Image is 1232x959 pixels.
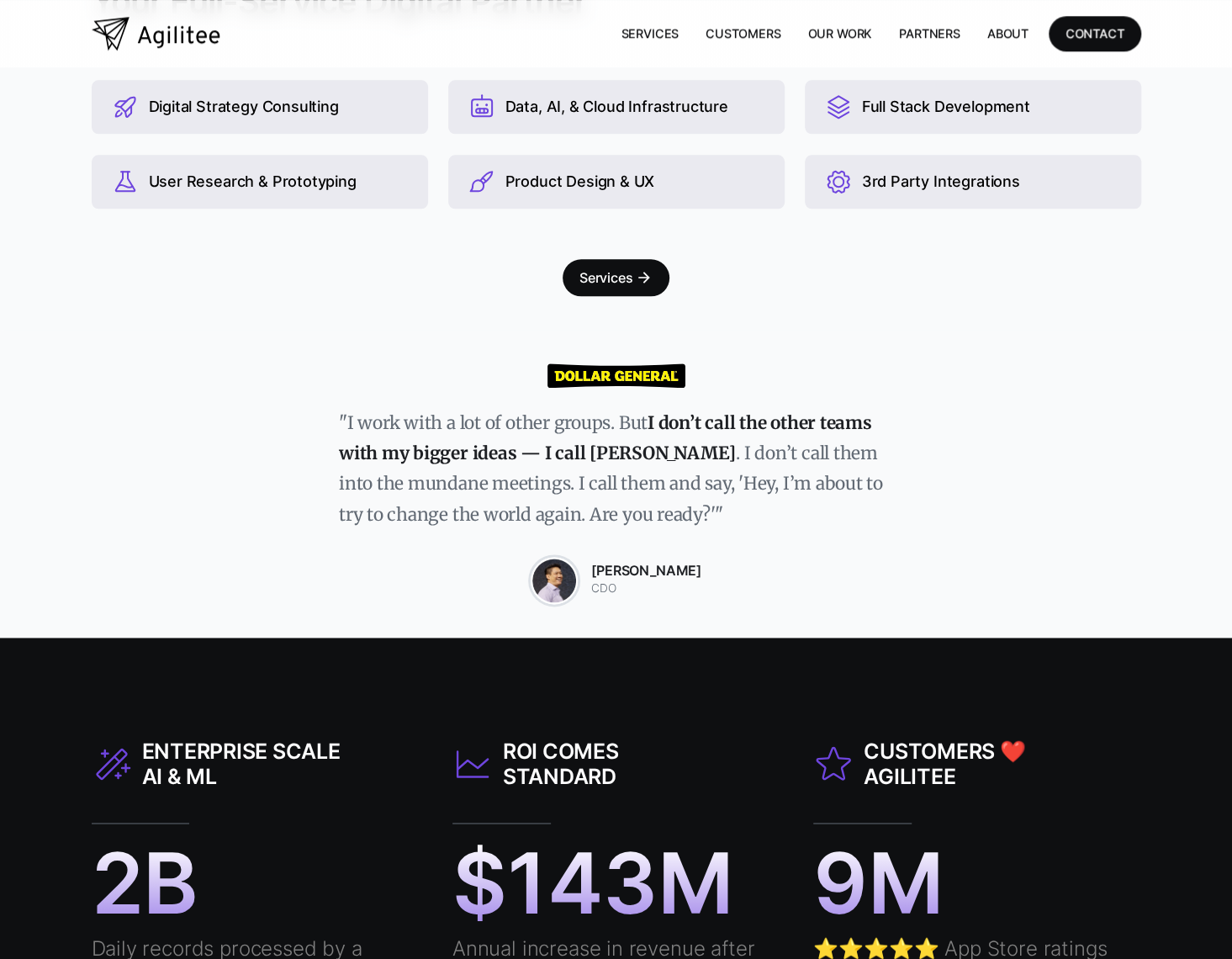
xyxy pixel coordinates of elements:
[505,172,655,191] div: Product Design & UX
[591,562,701,579] strong: [PERSON_NAME]
[339,412,872,464] strong: I don’t call the other teams with my bigger ideas — I call [PERSON_NAME]
[142,739,344,789] div: ENTERPRISE SCALE AI & ML
[636,269,653,286] div: arrow_forward
[591,579,701,599] div: CDO
[813,840,944,925] div: 9M
[563,259,670,296] a: Servicesarrow_forward
[1065,23,1124,44] div: CONTACT
[692,16,794,50] a: Customers
[794,16,886,50] a: Our Work
[452,840,734,925] div: $143M
[503,739,705,789] div: ROI COMES STANDARD
[607,16,692,50] a: Services
[579,266,633,289] div: Services
[149,98,339,116] div: Digital Strategy Consulting
[339,408,893,531] p: "I work with a lot of other groups. But . I don’t call them into the mundane meetings. I call the...
[862,172,1020,191] div: 3rd Party Integrations
[505,98,728,116] div: Data, AI, & Cloud Infrastructure
[92,17,220,50] a: home
[862,98,1030,116] div: Full Stack Development
[864,739,1065,789] div: CUSTOMERS ❤️ AGILITEE
[974,16,1042,50] a: About
[1049,16,1141,50] a: CONTACT
[886,16,974,50] a: Partners
[92,840,199,925] div: 2B
[149,172,357,191] div: User Research & Prototyping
